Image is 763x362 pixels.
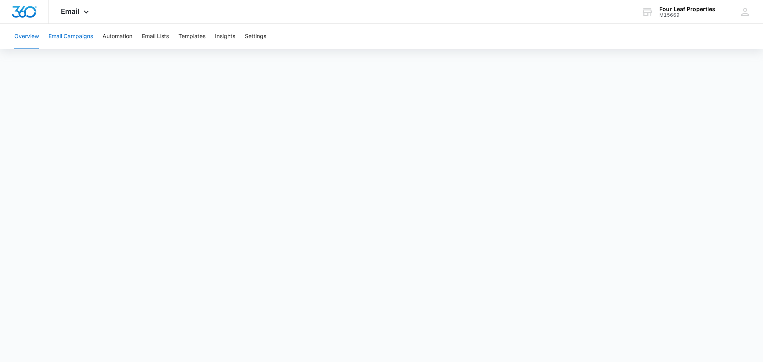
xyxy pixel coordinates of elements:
[215,24,235,49] button: Insights
[14,24,39,49] button: Overview
[659,12,715,18] div: account id
[245,24,266,49] button: Settings
[178,24,205,49] button: Templates
[659,6,715,12] div: account name
[61,7,79,15] span: Email
[142,24,169,49] button: Email Lists
[103,24,132,49] button: Automation
[48,24,93,49] button: Email Campaigns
